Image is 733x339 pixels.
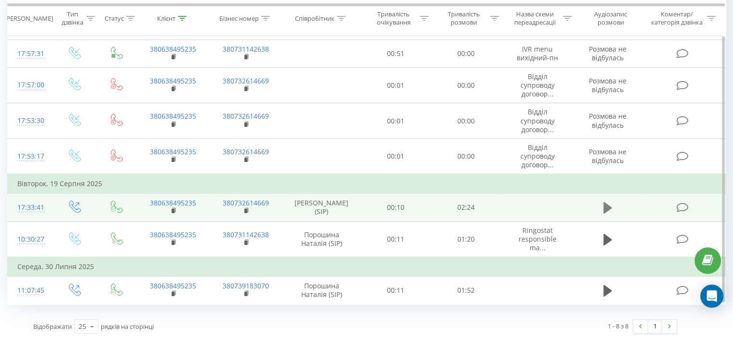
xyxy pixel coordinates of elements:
[150,198,196,207] a: 380638495235
[223,198,269,207] a: 380732614669
[520,143,555,169] span: Відділ супроводу договор...
[361,221,431,257] td: 00:11
[519,226,557,252] span: Ringostat responsible ma...
[431,221,501,257] td: 01:20
[520,107,555,134] span: Відділ супроводу договор...
[648,320,662,333] a: 1
[101,322,154,331] span: рядків на сторінці
[150,230,196,239] a: 380638495235
[608,321,628,331] div: 1 - 8 з 8
[440,10,488,27] div: Тривалість розмови
[648,10,705,27] div: Коментар/категорія дзвінка
[17,198,43,217] div: 17:33:41
[361,138,431,174] td: 00:01
[61,10,83,27] div: Тип дзвінка
[589,111,626,129] span: Розмова не відбулась
[700,285,723,308] div: Open Intercom Messenger
[223,44,269,54] a: 380731142638
[295,14,334,22] div: Співробітник
[431,138,501,174] td: 00:00
[17,76,43,95] div: 17:57:00
[361,40,431,68] td: 00:51
[361,276,431,304] td: 00:11
[589,44,626,62] span: Розмова не відбулась
[8,174,726,193] td: Вівторок, 19 Серпня 2025
[282,276,361,304] td: Порошина Наталія (SIP)
[79,322,86,331] div: 25
[223,147,269,156] a: 380732614669
[431,276,501,304] td: 01:52
[17,281,43,300] div: 11:07:45
[150,111,196,121] a: 380638495235
[431,40,501,68] td: 00:00
[150,147,196,156] a: 380638495235
[17,230,43,249] div: 10:30:27
[282,193,361,221] td: [PERSON_NAME] (SIP)
[431,193,501,221] td: 02:24
[431,68,501,103] td: 00:00
[157,14,175,22] div: Клієнт
[219,14,259,22] div: Бізнес номер
[150,76,196,85] a: 380638495235
[4,14,53,22] div: [PERSON_NAME]
[223,76,269,85] a: 380732614669
[510,10,560,27] div: Назва схеми переадресації
[361,103,431,139] td: 00:01
[583,10,639,27] div: Аудіозапис розмови
[105,14,124,22] div: Статус
[370,10,418,27] div: Тривалість очікування
[150,281,196,290] a: 380638495235
[223,111,269,121] a: 380732614669
[501,40,573,68] td: IVR menu вихідний-пн
[361,68,431,103] td: 00:01
[431,103,501,139] td: 00:00
[520,72,555,98] span: Відділ супроводу договор...
[282,221,361,257] td: Порошина Наталія (SIP)
[33,322,72,331] span: Відображати
[589,76,626,94] span: Розмова не відбулась
[223,230,269,239] a: 380731142638
[17,111,43,130] div: 17:53:30
[150,44,196,54] a: 380638495235
[8,257,726,276] td: Середа, 30 Липня 2025
[361,193,431,221] td: 00:10
[589,147,626,165] span: Розмова не відбулась
[223,281,269,290] a: 380739183070
[17,44,43,63] div: 17:57:31
[17,147,43,166] div: 17:53:17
